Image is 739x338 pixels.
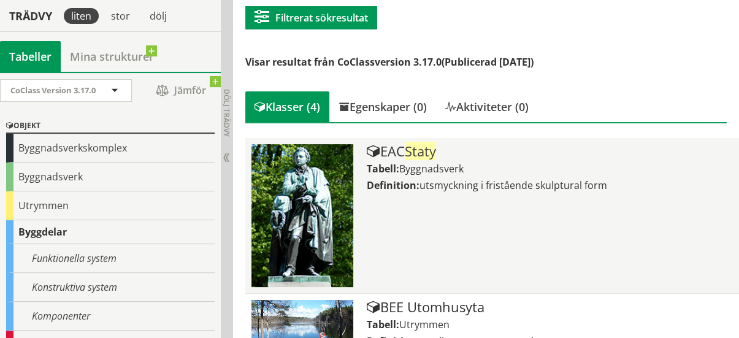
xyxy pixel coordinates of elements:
span: CoClass Version 3.17.0 [10,85,96,96]
span: Byggnadsverk [399,162,464,175]
div: Trädvy [2,9,59,23]
div: Klasser (4) [245,91,329,122]
div: BEE Utomhusyta [367,300,733,315]
div: Komponenter [6,302,215,331]
div: Egenskaper (0) [329,91,436,122]
div: Byggdelar [6,220,215,244]
span: utsmyckning i fristående skulptural form [419,179,607,192]
div: dölj [142,8,174,24]
div: Utrymmen [6,191,215,220]
div: Objekt [6,119,215,134]
label: Definition: [367,179,419,192]
div: Byggnadsverk [6,163,215,191]
div: EAC [367,144,733,159]
div: liten [64,8,99,24]
label: Tabell: [367,318,399,331]
img: Tabell [251,144,353,287]
span: Jämför [144,80,218,101]
div: Funktionella system [6,244,215,273]
button: Filtrerat sökresultat [245,6,377,29]
a: Mina strukturer [61,41,163,72]
div: Konstruktiva system [6,273,215,302]
label: Tabell: [367,162,399,175]
span: Staty [405,142,436,160]
span: Utrymmen [399,318,450,331]
span: Visar resultat från CoClassversion 3.17.0 [245,55,442,69]
span: Dölj trädvy [221,89,232,137]
span: (Publicerad [DATE]) [442,55,534,69]
div: stor [104,8,137,24]
div: Byggnadsverkskomplex [6,134,215,163]
div: Aktiviteter (0) [436,91,538,122]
